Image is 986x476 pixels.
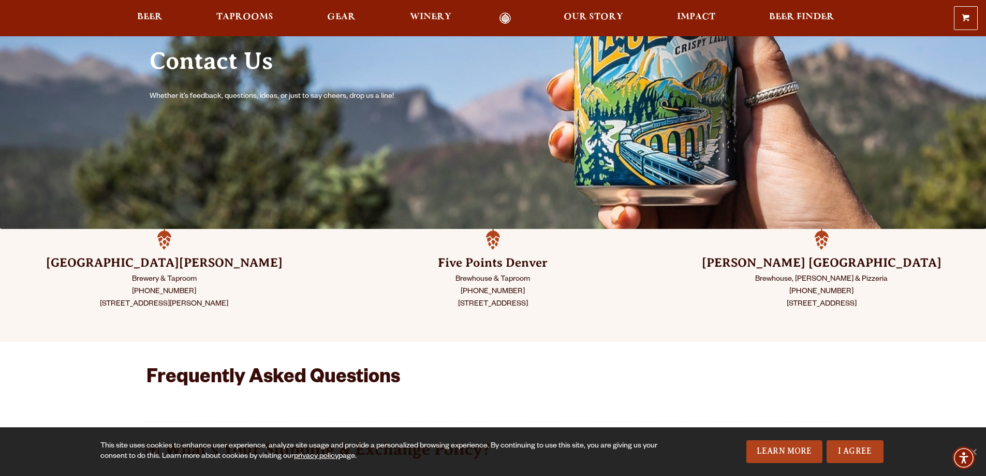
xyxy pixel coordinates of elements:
[677,13,715,21] span: Impact
[210,12,280,24] a: Taprooms
[557,12,630,24] a: Our Story
[137,13,163,21] span: Beer
[564,13,623,21] span: Our Story
[827,440,884,463] a: I Agree
[100,441,661,462] div: This site uses cookies to enhance user experience, analyze site usage and provide a personalized ...
[146,368,693,391] h2: Frequently Asked Questions
[216,13,273,21] span: Taprooms
[327,13,356,21] span: Gear
[762,12,841,24] a: Beer Finder
[150,48,473,74] h2: Contact Us
[294,453,339,461] a: privacy policy
[746,440,822,463] a: Learn More
[355,255,631,271] h3: Five Points Denver
[320,12,362,24] a: Gear
[683,255,960,271] h3: [PERSON_NAME] [GEOGRAPHIC_DATA]
[130,12,169,24] a: Beer
[683,273,960,311] p: Brewhouse, [PERSON_NAME] & Pizzeria [PHONE_NUMBER] [STREET_ADDRESS]
[670,12,722,24] a: Impact
[403,12,458,24] a: Winery
[952,446,975,469] div: Accessibility Menu
[26,273,303,311] p: Brewery & Taproom [PHONE_NUMBER] [STREET_ADDRESS][PERSON_NAME]
[26,255,303,271] h3: [GEOGRAPHIC_DATA][PERSON_NAME]
[150,91,415,103] p: Whether it’s feedback, questions, ideas, or just to say cheers, drop us a line!
[769,13,834,21] span: Beer Finder
[486,12,525,24] a: Odell Home
[355,273,631,311] p: Brewhouse & Taproom [PHONE_NUMBER] [STREET_ADDRESS]
[410,13,451,21] span: Winery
